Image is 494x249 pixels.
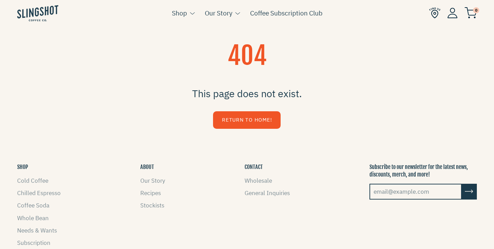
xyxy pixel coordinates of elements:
a: Cold Coffee [17,177,48,184]
a: Return to Home! [213,111,281,129]
a: Coffee Subscription Club [250,8,322,18]
a: Whole Bean [17,214,49,222]
a: Recipes [140,189,161,197]
a: Subscription [17,239,50,247]
span: 0 [473,7,479,13]
img: Account [447,8,458,18]
button: CONTACT [245,163,263,171]
a: Wholesale [245,177,272,184]
a: Chilled Espresso [17,189,61,197]
a: Stockists [140,202,164,209]
a: Our Story [205,8,232,18]
img: cart [464,7,477,19]
a: 0 [464,9,477,17]
input: email@example.com [369,184,462,200]
p: Subscribe to our newsletter for the latest news, discounts, merch, and more! [369,163,477,179]
img: Find Us [429,7,440,19]
a: General Inquiries [245,189,290,197]
a: Our Story [140,177,165,184]
a: Needs & Wants [17,227,57,234]
a: Shop [172,8,187,18]
a: Coffee Soda [17,202,49,209]
button: SHOP [17,163,28,171]
button: ABOUT [140,163,154,171]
